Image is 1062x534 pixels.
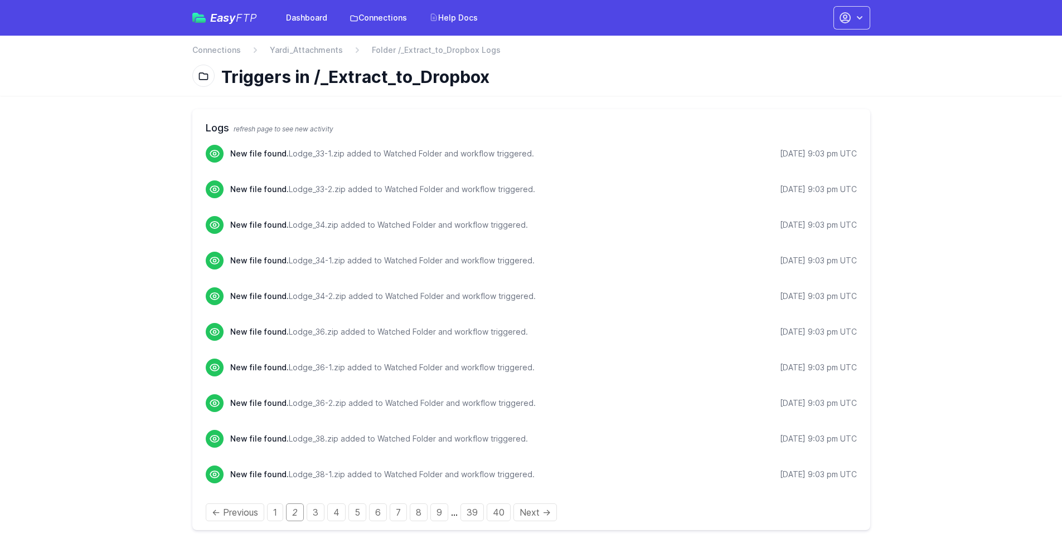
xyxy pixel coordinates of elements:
[236,11,257,25] span: FTP
[267,503,283,521] a: Page 1
[513,503,557,521] a: Next page
[410,503,428,521] a: Page 8
[206,120,857,136] h2: Logs
[230,433,528,444] p: Lodge_38.zip added to Watched Folder and workflow triggered.
[192,12,257,23] a: EasyFTP
[230,219,528,231] p: Lodge_34.zip added to Watched Folder and workflow triggered.
[780,433,857,444] div: [DATE] 9:03 pm UTC
[230,326,528,337] p: Lodge_36.zip added to Watched Folder and workflow triggered.
[206,506,857,519] div: Pagination
[780,469,857,480] div: [DATE] 9:03 pm UTC
[780,148,857,159] div: [DATE] 9:03 pm UTC
[230,184,535,195] p: Lodge_33-2.zip added to Watched Folder and workflow triggered.
[230,184,289,194] span: New file found.
[460,503,484,521] a: Page 39
[230,362,289,372] span: New file found.
[192,45,241,56] a: Connections
[780,219,857,231] div: [DATE] 9:03 pm UTC
[348,503,366,521] a: Page 5
[230,291,536,302] p: Lodge_34-2.zip added to Watched Folder and workflow triggered.
[230,362,535,373] p: Lodge_36-1.zip added to Watched Folder and workflow triggered.
[230,256,289,265] span: New file found.
[230,148,534,159] p: Lodge_33-1.zip added to Watched Folder and workflow triggered.
[451,507,458,518] span: …
[230,291,289,301] span: New file found.
[234,125,333,133] span: refresh page to see new activity
[780,255,857,266] div: [DATE] 9:03 pm UTC
[230,469,535,480] p: Lodge_38-1.zip added to Watched Folder and workflow triggered.
[230,398,289,408] span: New file found.
[487,503,511,521] a: Page 40
[230,434,289,443] span: New file found.
[192,45,870,62] nav: Breadcrumb
[369,503,387,521] a: Page 6
[423,8,484,28] a: Help Docs
[780,291,857,302] div: [DATE] 9:03 pm UTC
[230,220,289,229] span: New file found.
[221,67,861,87] h1: Triggers in /_Extract_to_Dropbox
[780,398,857,409] div: [DATE] 9:03 pm UTC
[780,362,857,373] div: [DATE] 9:03 pm UTC
[279,8,334,28] a: Dashboard
[230,255,535,266] p: Lodge_34-1.zip added to Watched Folder and workflow triggered.
[206,503,264,521] a: Previous page
[327,503,346,521] a: Page 4
[230,149,289,158] span: New file found.
[270,45,343,56] a: Yardi_Attachments
[343,8,414,28] a: Connections
[390,503,407,521] a: Page 7
[307,503,324,521] a: Page 3
[230,469,289,479] span: New file found.
[780,184,857,195] div: [DATE] 9:03 pm UTC
[230,327,289,336] span: New file found.
[210,12,257,23] span: Easy
[372,45,501,56] span: Folder /_Extract_to_Dropbox Logs
[192,13,206,23] img: easyftp_logo.png
[286,503,304,521] em: Page 2
[230,398,536,409] p: Lodge_36-2.zip added to Watched Folder and workflow triggered.
[780,326,857,337] div: [DATE] 9:03 pm UTC
[430,503,448,521] a: Page 9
